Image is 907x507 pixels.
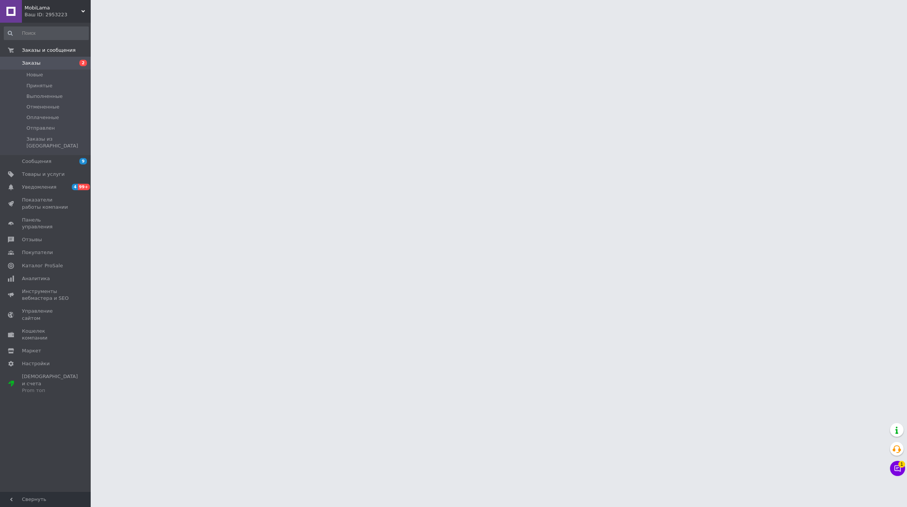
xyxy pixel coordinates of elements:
button: Чат с покупателем1 [890,461,905,476]
span: Маркет [22,347,41,354]
span: Отправлен [26,125,55,132]
span: Заказы и сообщения [22,47,76,54]
input: Поиск [4,26,89,40]
span: Товары и услуги [22,171,65,178]
span: MobiLama [25,5,81,11]
span: 2 [79,60,87,66]
span: Инструменты вебмастера и SEO [22,288,70,302]
span: Принятые [26,82,53,89]
span: 1 [898,461,905,468]
span: Уведомления [22,184,56,191]
span: Каталог ProSale [22,262,63,269]
span: Кошелек компании [22,328,70,341]
span: Новые [26,71,43,78]
span: 4 [72,184,78,190]
span: Сообщения [22,158,51,165]
span: Отзывы [22,236,42,243]
span: Заказы из [GEOGRAPHIC_DATA] [26,136,88,149]
span: Выполненные [26,93,63,100]
span: Управление сайтом [22,308,70,321]
span: Заказы [22,60,40,67]
span: [DEMOGRAPHIC_DATA] и счета [22,373,78,394]
span: Панель управления [22,217,70,230]
div: Ваш ID: 2953223 [25,11,91,18]
span: 9 [79,158,87,164]
span: 99+ [78,184,90,190]
span: Оплаченные [26,114,59,121]
span: Покупатели [22,249,53,256]
span: Отмененные [26,104,59,110]
div: Prom топ [22,387,78,394]
span: Показатели работы компании [22,197,70,210]
span: Аналитика [22,275,50,282]
span: Настройки [22,360,50,367]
